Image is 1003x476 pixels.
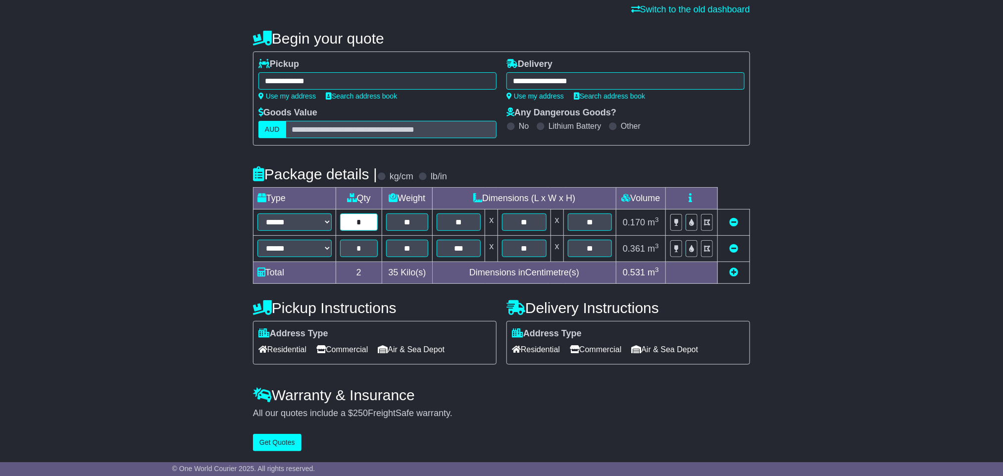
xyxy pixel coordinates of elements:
a: Remove this item [729,244,738,254]
a: Search address book [326,92,397,100]
td: Volume [616,188,665,210]
label: Other [621,121,641,131]
label: Address Type [512,328,582,339]
td: Total [253,262,336,284]
td: x [551,210,563,236]
td: Weight [382,188,433,210]
span: Residential [258,342,306,357]
td: x [551,236,563,262]
span: m [648,244,659,254]
sup: 3 [655,216,659,223]
span: m [648,267,659,277]
h4: Warranty & Insurance [253,387,750,403]
td: Dimensions in Centimetre(s) [433,262,616,284]
sup: 3 [655,266,659,273]
h4: Pickup Instructions [253,300,497,316]
label: Pickup [258,59,299,70]
span: Commercial [570,342,621,357]
label: Delivery [506,59,552,70]
td: Qty [336,188,382,210]
a: Add new item [729,267,738,277]
span: Residential [512,342,560,357]
h4: Begin your quote [253,30,750,47]
h4: Delivery Instructions [506,300,750,316]
button: Get Quotes [253,434,301,451]
span: m [648,217,659,227]
a: Search address book [574,92,645,100]
span: 0.170 [623,217,645,227]
a: Use my address [506,92,564,100]
label: Goods Value [258,107,317,118]
label: Lithium Battery [549,121,602,131]
td: 2 [336,262,382,284]
td: x [485,236,498,262]
span: 250 [353,408,368,418]
sup: 3 [655,242,659,250]
a: Use my address [258,92,316,100]
span: Air & Sea Depot [378,342,445,357]
td: Kilo(s) [382,262,433,284]
label: kg/cm [390,171,413,182]
td: Dimensions (L x W x H) [433,188,616,210]
div: All our quotes include a $ FreightSafe warranty. [253,408,750,419]
span: © One World Courier 2025. All rights reserved. [172,465,315,473]
td: Type [253,188,336,210]
span: Air & Sea Depot [632,342,699,357]
label: AUD [258,121,286,138]
td: x [485,210,498,236]
span: 0.531 [623,267,645,277]
label: Address Type [258,328,328,339]
span: Commercial [316,342,368,357]
a: Switch to the old dashboard [631,4,750,14]
label: lb/in [431,171,447,182]
label: Any Dangerous Goods? [506,107,616,118]
label: No [519,121,529,131]
span: 0.361 [623,244,645,254]
h4: Package details | [253,166,377,182]
a: Remove this item [729,217,738,227]
span: 35 [388,267,398,277]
